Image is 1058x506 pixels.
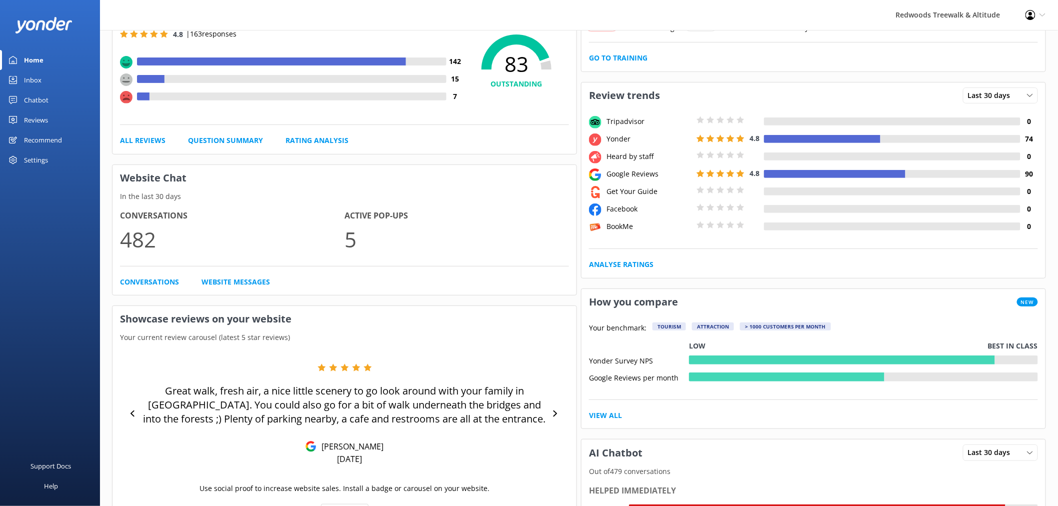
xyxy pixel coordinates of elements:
div: Inbox [24,70,41,90]
h4: OUTSTANDING [464,78,569,89]
a: Question Summary [188,135,263,146]
h4: 90 [1020,168,1038,179]
h4: Conversations [120,209,344,222]
a: Website Messages [201,276,270,287]
div: Help [44,476,58,496]
p: 5 [344,222,569,256]
div: Support Docs [31,456,71,476]
h3: Showcase reviews on your website [112,306,576,332]
div: Home [24,50,43,70]
div: Settings [24,150,48,170]
div: Tripadvisor [604,116,694,127]
a: Analyse Ratings [589,259,653,270]
p: Great walk, fresh air, a nice little scenery to go look around with your family in [GEOGRAPHIC_DA... [142,384,546,426]
p: Use social proof to increase website sales. Install a badge or carousel on your website. [199,483,489,494]
h4: 0 [1020,186,1038,197]
span: 4.8 [749,133,759,143]
div: Google Reviews per month [589,372,689,381]
h4: Active Pop-ups [344,209,569,222]
h4: 0 [1020,203,1038,214]
div: Yonder [604,133,694,144]
h3: Review trends [581,82,667,108]
p: Your benchmark: [589,322,646,334]
div: Helped immediately [589,484,1038,497]
a: Go to Training [589,52,647,63]
div: BookMe [604,221,694,232]
div: Google Reviews [604,168,694,179]
span: Last 30 days [968,90,1016,101]
p: 482 [120,222,344,256]
a: Rating Analysis [285,135,348,146]
img: yonder-white-logo.png [15,17,72,33]
div: > 1000 customers per month [740,322,831,330]
h3: How you compare [581,289,685,315]
div: Yonder Survey NPS [589,355,689,364]
div: Get Your Guide [604,186,694,197]
p: In the last 30 days [112,191,576,202]
span: 4.8 [173,29,183,39]
img: Google Reviews [305,441,316,452]
p: | 163 responses [186,28,236,39]
h4: 74 [1020,133,1038,144]
h4: 7 [446,91,464,102]
div: Facebook [604,203,694,214]
h3: AI Chatbot [581,440,650,466]
div: Reviews [24,110,48,130]
p: Out of 479 conversations [581,466,1045,477]
a: All Reviews [120,135,165,146]
div: Recommend [24,130,62,150]
h4: 0 [1020,221,1038,232]
h4: 0 [1020,116,1038,127]
span: 4.8 [749,168,759,178]
h4: 142 [446,56,464,67]
div: Heard by staff [604,151,694,162]
h3: Website Chat [112,165,576,191]
p: [PERSON_NAME] [316,441,383,452]
a: View All [589,410,622,421]
p: Your current review carousel (latest 5 star reviews) [112,332,576,343]
a: Conversations [120,276,179,287]
p: Low [689,340,705,351]
h4: 0 [1020,151,1038,162]
h4: 15 [446,73,464,84]
div: Attraction [692,322,734,330]
p: [DATE] [337,453,362,464]
span: 83 [464,51,569,76]
div: Chatbot [24,90,48,110]
div: Tourism [652,322,686,330]
span: New [1017,297,1038,306]
p: Best in class [988,340,1038,351]
span: Last 30 days [968,447,1016,458]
